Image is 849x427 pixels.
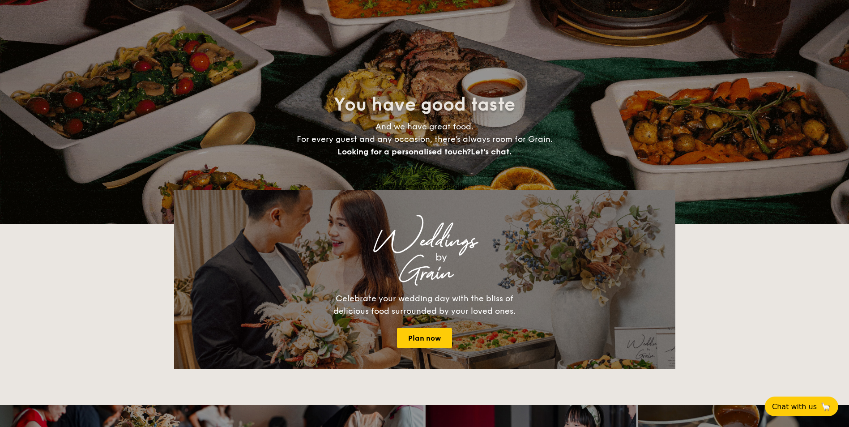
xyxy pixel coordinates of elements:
[324,292,525,317] div: Celebrate your wedding day with the bliss of delicious food surrounded by your loved ones.
[765,397,838,416] button: Chat with us🦙
[253,265,597,282] div: Grain
[820,401,831,412] span: 🦙
[174,182,675,190] div: Loading menus magically...
[253,233,597,249] div: Weddings
[772,402,817,411] span: Chat with us
[397,328,452,348] a: Plan now
[471,147,512,157] span: Let's chat.
[286,249,597,265] div: by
